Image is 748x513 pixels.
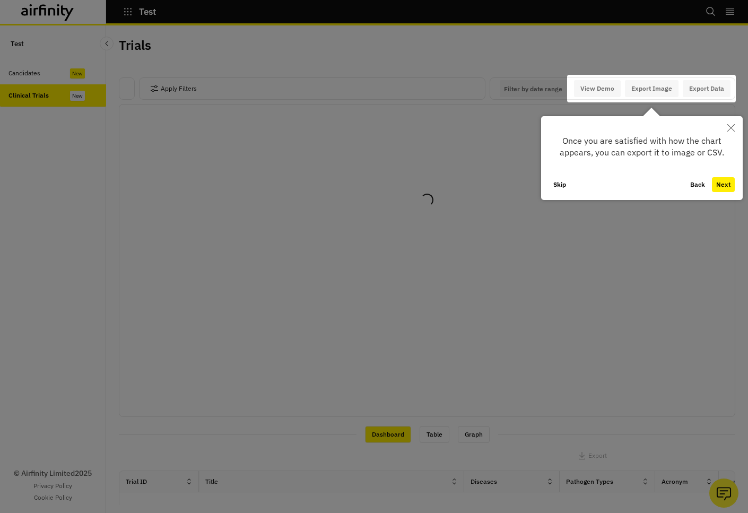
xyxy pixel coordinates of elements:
[686,177,709,192] button: Back
[719,116,743,140] button: Close
[541,116,743,200] div: Once you are satisfied with how the chart appears, you can export it to image or CSV.
[712,177,735,192] button: Next
[549,177,570,192] button: Skip
[549,124,735,169] div: Once you are satisfied with how the chart appears, you can export it to image or CSV.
